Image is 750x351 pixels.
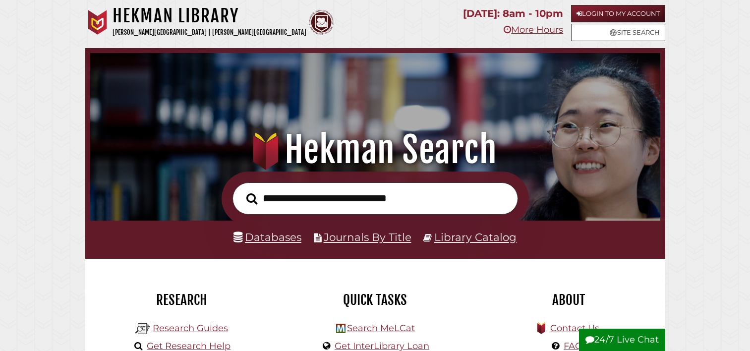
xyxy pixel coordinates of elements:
i: Search [246,192,257,204]
h2: Research [93,292,271,308]
a: Login to My Account [571,5,665,22]
img: Calvin University [85,10,110,35]
a: More Hours [504,24,563,35]
a: Library Catalog [434,231,517,243]
button: Search [241,190,262,208]
h1: Hekman Search [101,128,649,172]
a: Research Guides [153,323,228,334]
h2: Quick Tasks [286,292,464,308]
a: Journals By Title [324,231,411,243]
p: [PERSON_NAME][GEOGRAPHIC_DATA] | [PERSON_NAME][GEOGRAPHIC_DATA] [113,27,306,38]
img: Calvin Theological Seminary [309,10,334,35]
img: Hekman Library Logo [336,324,346,333]
a: Contact Us [550,323,599,334]
a: Site Search [571,24,665,41]
h2: About [479,292,658,308]
img: Hekman Library Logo [135,321,150,336]
p: [DATE]: 8am - 10pm [463,5,563,22]
h1: Hekman Library [113,5,306,27]
a: Search MeLCat [347,323,415,334]
a: Databases [233,231,301,243]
